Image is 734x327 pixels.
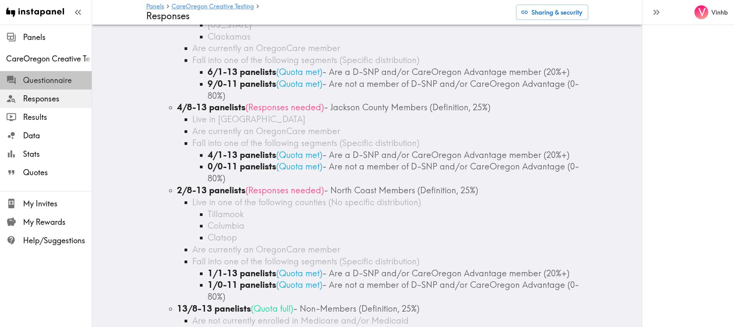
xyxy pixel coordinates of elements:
span: ( Responses needed ) [246,102,324,113]
b: 9/0-11 panelists [208,78,276,89]
span: Fall into one of the following segments (Specific distribution) [192,256,419,267]
span: My Invites [23,198,92,209]
span: Clackamas [208,31,251,42]
span: Live in one of the following counties (No specific distribution) [192,197,421,207]
span: CareOregon Creative Testing [6,53,92,64]
span: - Are a D-SNP and/or CareOregon Advantage member (20%+) [322,66,569,77]
a: Panels [146,3,164,10]
span: ( Quota met ) [276,268,322,279]
span: Fall into one of the following segments (Specific distribution) [192,138,419,148]
b: 2/8-13 panelists [177,185,246,196]
span: - Are a D-SNP and/or CareOregon Advantage member (20%+) [322,149,569,160]
span: - North Coast Members (Definition, 25%) [324,185,478,196]
span: Questionnaire [23,75,92,86]
span: My Rewards [23,217,92,227]
b: 0/0-11 panelists [208,161,276,172]
span: Help/Suggestions [23,235,92,246]
span: - Jackson County Members (Definition, 25%) [324,102,490,113]
span: Are not currently enrolled in Medicare and/or Medicaid [192,315,409,326]
span: ( Quota met ) [276,161,322,172]
span: - Are a D-SNP and/or CareOregon Advantage member (20%+) [322,268,569,279]
span: - Non-Members (Definition, 25%) [293,303,419,314]
span: Columbia [208,220,244,231]
b: 1/0-11 panelists [208,279,276,290]
span: ( Quota met ) [276,279,322,290]
span: ( Responses needed ) [246,185,324,196]
b: 13/8-13 panelists [177,303,251,314]
span: Clatsop [208,232,237,243]
span: Live in [GEOGRAPHIC_DATA] [192,114,305,124]
span: Tillamook [208,209,244,219]
b: 4/1-13 panelists [208,149,276,160]
span: Responses [23,93,92,104]
span: Quotes [23,167,92,178]
b: 4/8-13 panelists [177,102,246,113]
span: ( Quota full ) [251,303,293,314]
span: ( Quota met ) [276,66,322,77]
span: Panels [23,32,92,43]
span: Stats [23,149,92,159]
span: Are currently an OregonCare member [192,244,340,255]
span: Are currently an OregonCare member [192,43,340,53]
span: V [698,6,706,19]
span: Results [23,112,92,123]
span: Data [23,130,92,141]
span: Are currently an OregonCare member [192,126,340,136]
b: 6/1-13 panelists [208,66,276,77]
b: 1/1-13 panelists [208,268,276,279]
span: - Are not a member of D-SNP and/or CareOregon Advantage (0-80%) [208,161,579,184]
a: CareOregon Creative Testing [172,3,254,10]
button: Sharing & security [516,5,588,20]
span: Fall into one of the following segments (Specific distribution) [192,55,419,65]
span: - Are not a member of D-SNP and/or CareOregon Advantage (0-80%) [208,279,579,302]
span: - Are not a member of D-SNP and/or CareOregon Advantage (0-80%) [208,78,579,101]
span: [US_STATE] [208,19,252,30]
span: ( Quota met ) [276,78,322,89]
span: ( Quota met ) [276,149,322,160]
h6: Vinhb [711,8,728,17]
h4: Responses [146,10,510,22]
